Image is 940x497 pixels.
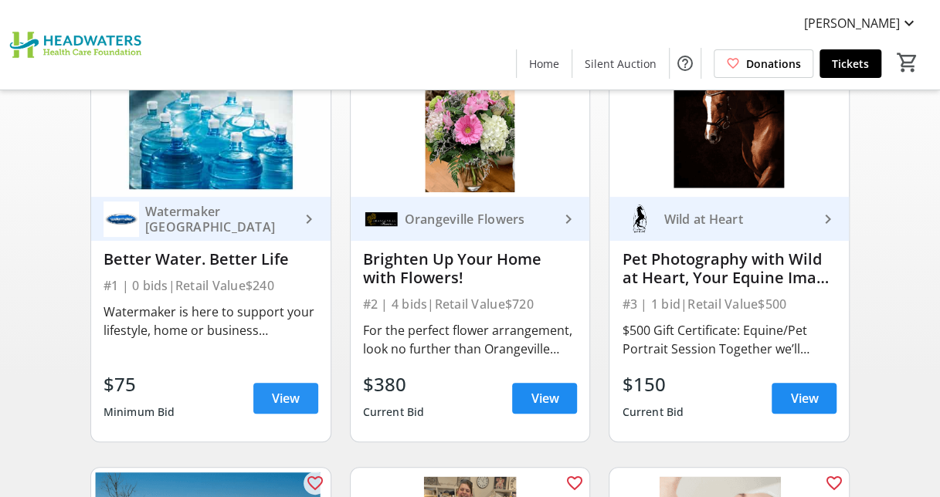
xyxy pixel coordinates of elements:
[622,201,657,237] img: Wild at Heart
[399,211,559,227] div: Orangeville Flowers
[9,6,147,83] img: Headwaters Health Care Foundation's Logo
[351,63,590,197] img: Brighten Up Your Home with Flowers!
[622,398,684,426] div: Current Bid
[139,204,300,235] div: Watermaker [GEOGRAPHIC_DATA]
[363,398,425,426] div: Current Bid
[363,201,399,237] img: Orangeville Flowers
[657,211,818,227] div: Wild at Heart
[363,370,425,398] div: $380
[104,370,175,398] div: $75
[585,56,657,72] span: Silent Auction
[820,49,881,78] a: Tickets
[253,383,318,414] a: View
[622,370,684,398] div: $150
[306,474,324,492] mat-icon: favorite_outline
[104,250,318,269] div: Better Water. Better Life
[609,197,849,241] a: Wild at HeartWild at Heart
[824,474,843,492] mat-icon: favorite_outline
[363,250,578,287] div: Brighten Up Your Home with Flowers!
[531,389,558,407] span: View
[512,383,577,414] a: View
[104,398,175,426] div: Minimum Bid
[91,63,331,197] img: Better Water. Better Life
[818,210,836,228] mat-icon: keyboard_arrow_right
[572,49,669,78] a: Silent Auction
[517,49,572,78] a: Home
[104,201,139,237] img: Watermaker Orangeville
[363,293,578,315] div: #2 | 4 bids | Retail Value $720
[300,210,318,228] mat-icon: keyboard_arrow_right
[558,210,577,228] mat-icon: keyboard_arrow_right
[746,56,801,72] span: Donations
[609,63,849,197] img: Pet Photography with Wild at Heart, Your Equine Image Visualist
[772,383,836,414] a: View
[714,49,813,78] a: Donations
[804,14,900,32] span: [PERSON_NAME]
[363,321,578,358] div: For the perfect flower arrangement, look no further than Orangeville Flowers! Our expert florists...
[529,56,559,72] span: Home
[565,474,583,492] mat-icon: favorite_outline
[792,11,931,35] button: [PERSON_NAME]
[104,275,318,296] div: #1 | 0 bids | Retail Value $240
[351,197,590,241] a: Orangeville FlowersOrangeville Flowers
[832,56,869,72] span: Tickets
[91,197,331,241] a: Watermaker OrangevilleWatermaker [GEOGRAPHIC_DATA]
[104,303,318,340] div: Watermaker is here to support your lifestyle, home or business environment with [MEDICAL_DATA] tr...
[894,49,921,76] button: Cart
[272,389,300,407] span: View
[790,389,818,407] span: View
[622,250,836,287] div: Pet Photography with Wild at Heart, Your Equine Image Visualist
[670,48,701,79] button: Help
[622,293,836,315] div: #3 | 1 bid | Retail Value $500
[622,321,836,358] div: $500 Gift Certificate: Equine/Pet Portrait Session Together we’ll engage in some creative shenani...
